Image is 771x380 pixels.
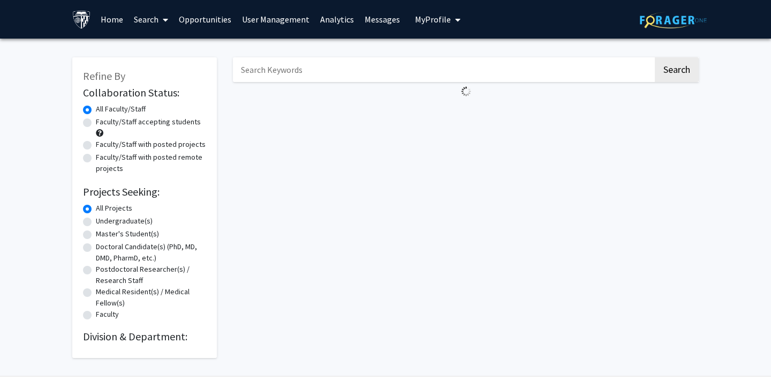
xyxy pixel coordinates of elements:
h2: Division & Department: [83,330,206,343]
a: Messages [359,1,405,38]
h2: Projects Seeking: [83,185,206,198]
span: Refine By [83,69,125,83]
a: Analytics [315,1,359,38]
img: ForagerOne Logo [640,12,707,28]
label: All Faculty/Staff [96,103,146,115]
label: Medical Resident(s) / Medical Fellow(s) [96,286,206,309]
img: Johns Hopkins University Logo [72,10,91,29]
label: Doctoral Candidate(s) (PhD, MD, DMD, PharmD, etc.) [96,241,206,264]
label: Faculty/Staff accepting students [96,116,201,128]
a: Search [128,1,173,38]
label: Master's Student(s) [96,228,159,240]
button: Search [655,57,699,82]
h2: Collaboration Status: [83,86,206,99]
a: User Management [237,1,315,38]
span: My Profile [415,14,451,25]
label: Faculty/Staff with posted projects [96,139,206,150]
label: Faculty [96,309,119,320]
label: All Projects [96,203,132,214]
label: Undergraduate(s) [96,215,153,227]
a: Opportunities [173,1,237,38]
label: Postdoctoral Researcher(s) / Research Staff [96,264,206,286]
a: Home [95,1,128,38]
label: Faculty/Staff with posted remote projects [96,152,206,174]
input: Search Keywords [233,57,653,82]
img: Loading [457,82,475,101]
nav: Page navigation [233,101,699,125]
